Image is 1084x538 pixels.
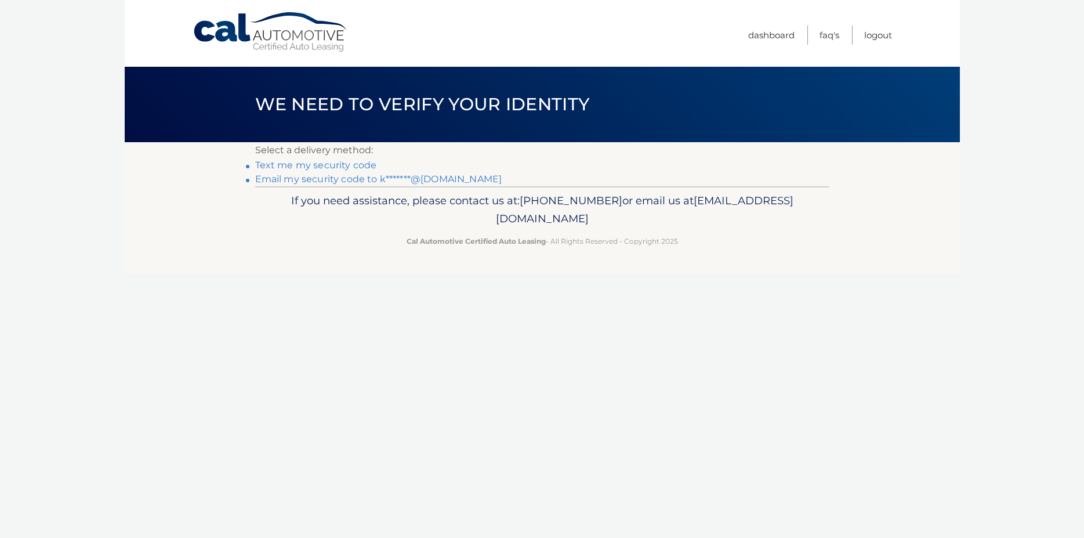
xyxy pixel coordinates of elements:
[193,12,349,53] a: Cal Automotive
[255,160,377,171] a: Text me my security code
[864,26,892,45] a: Logout
[748,26,795,45] a: Dashboard
[255,93,590,115] span: We need to verify your identity
[407,237,546,245] strong: Cal Automotive Certified Auto Leasing
[263,192,822,229] p: If you need assistance, please contact us at: or email us at
[263,235,822,247] p: - All Rights Reserved - Copyright 2025
[255,142,829,158] p: Select a delivery method:
[820,26,839,45] a: FAQ's
[255,174,502,185] a: Email my security code to k*******@[DOMAIN_NAME]
[520,194,622,207] span: [PHONE_NUMBER]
